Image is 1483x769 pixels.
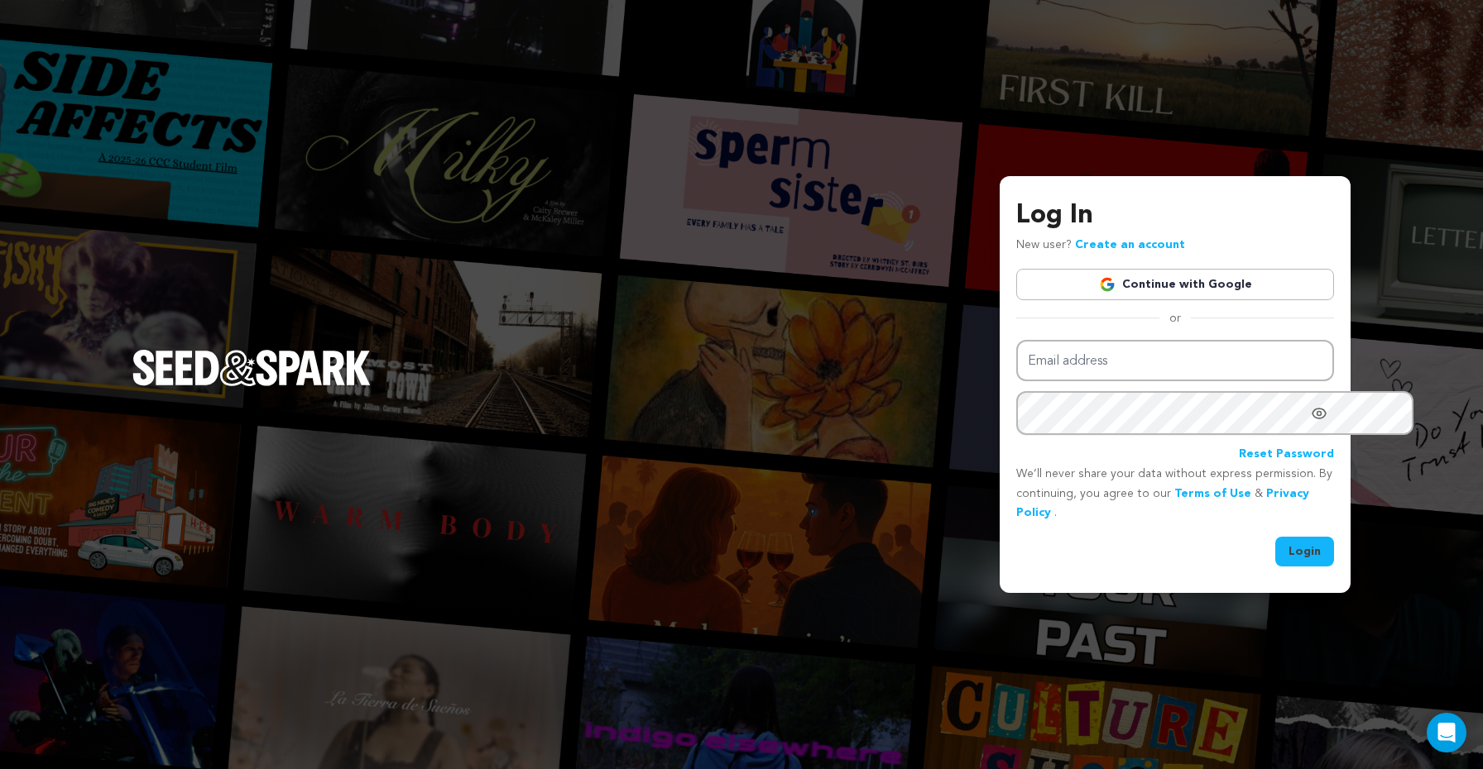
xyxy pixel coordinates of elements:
[1016,465,1334,523] p: We’ll never share your data without express permission. By continuing, you agree to our & .
[1159,310,1191,327] span: or
[132,350,371,386] img: Seed&Spark Logo
[1239,445,1334,465] a: Reset Password
[1016,340,1334,382] input: Email address
[1311,405,1327,422] a: Show password as plain text. Warning: this will display your password on the screen.
[1016,196,1334,236] h3: Log In
[1016,269,1334,300] a: Continue with Google
[1075,239,1185,251] a: Create an account
[1016,236,1185,256] p: New user?
[132,350,371,419] a: Seed&Spark Homepage
[1099,276,1116,293] img: Google logo
[1275,537,1334,566] button: Login
[1427,713,1466,752] div: Open Intercom Messenger
[1174,488,1251,499] a: Terms of Use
